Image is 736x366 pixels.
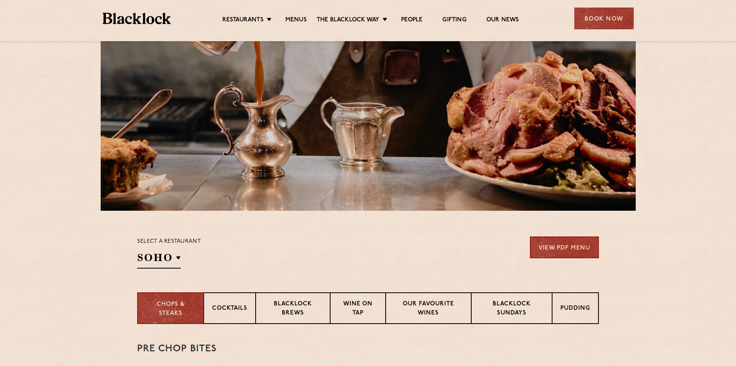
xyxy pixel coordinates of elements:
[480,300,544,318] p: Blacklock Sundays
[574,8,634,29] div: Book Now
[530,236,599,258] a: View PDF Menu
[137,251,181,269] h2: SOHO
[442,16,466,25] a: Gifting
[317,16,379,25] a: The Blacklock Way
[137,344,599,354] h3: Pre Chop Bites
[222,16,264,25] a: Restaurants
[401,16,422,25] a: People
[338,300,377,318] p: Wine on Tap
[103,13,171,24] img: BL_Textured_Logo-footer-cropped.svg
[285,16,307,25] a: Menus
[394,300,463,318] p: Our favourite wines
[212,304,247,314] p: Cocktails
[264,300,322,318] p: Blacklock Brews
[560,304,590,314] p: Pudding
[137,236,201,247] p: Select a restaurant
[146,300,195,318] p: Chops & Steaks
[486,16,519,25] a: Our News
